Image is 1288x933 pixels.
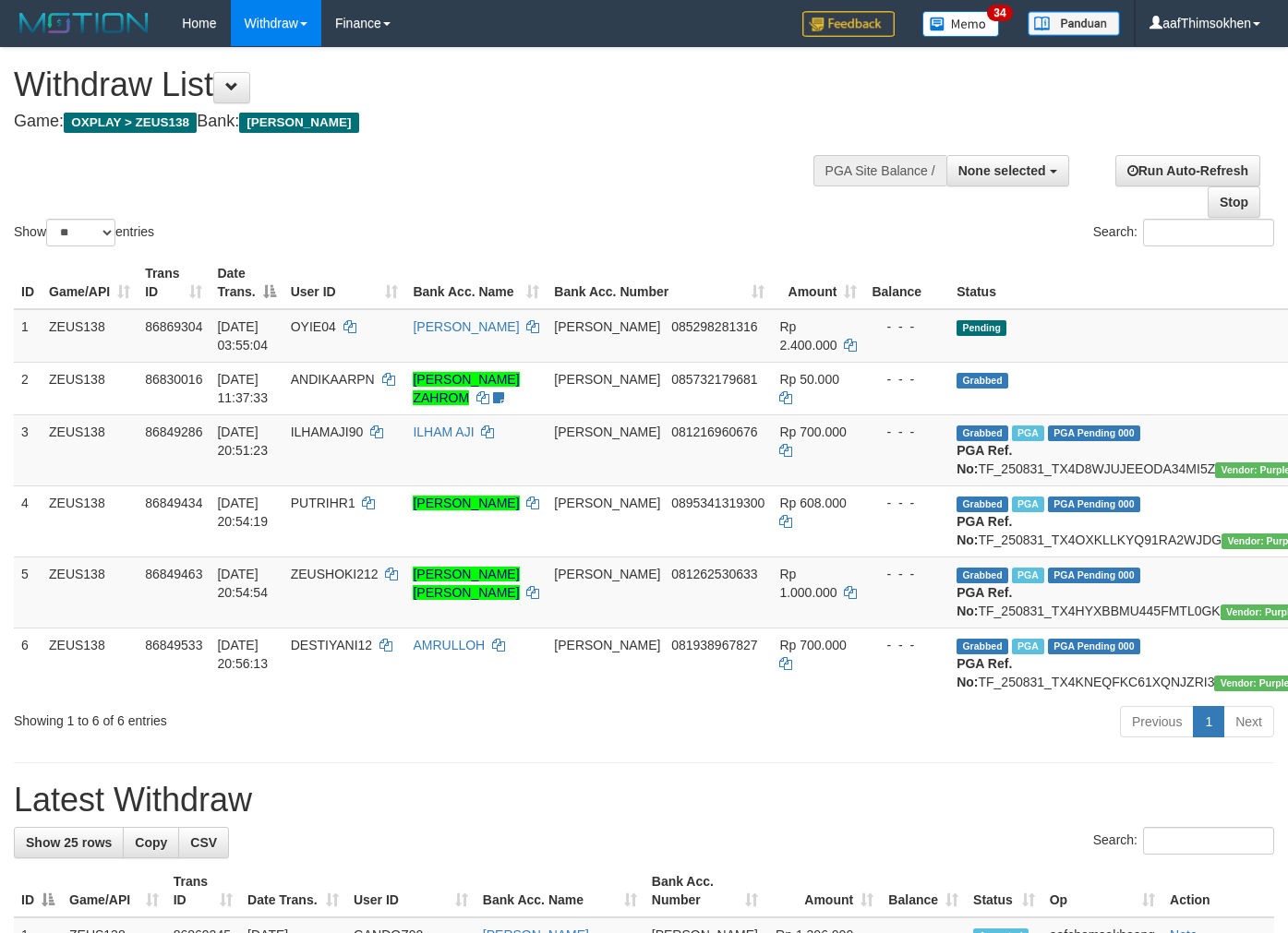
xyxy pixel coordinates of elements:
[957,656,1012,689] b: PGA Ref. No:
[957,373,1008,389] span: Grabbed
[64,113,197,133] span: OXPLAY > ZEUS138
[283,257,406,309] th: User ID: activate to sort column ascending
[42,556,138,628] td: ZEUS138
[291,425,364,439] span: ILHAMAJI90
[946,155,1069,186] button: None selected
[217,372,268,405] span: [DATE] 11:37:33
[872,317,942,336] div: - - -
[42,628,138,699] td: ZEUS138
[14,414,42,485] td: 3
[413,638,485,652] a: AMRULLOH
[671,425,757,439] span: Copy 081216960676 to clipboard
[217,319,268,353] span: [DATE] 03:55:04
[881,865,966,917] th: Balance: activate to sort column ascending
[957,585,1012,618] b: PGA Ref. No:
[644,865,765,917] th: Bank Acc. Number: activate to sort column ascending
[779,567,837,600] span: Rp 1.000.000
[1093,827,1274,855] label: Search:
[14,309,42,363] td: 1
[413,425,474,439] a: ILHAM AJI
[966,865,1042,917] th: Status: activate to sort column ascending
[42,362,138,414] td: ZEUS138
[554,567,660,581] span: [PERSON_NAME]
[145,372,202,387] span: 86830016
[872,370,942,389] div: - - -
[14,556,42,628] td: 5
[779,496,846,510] span: Rp 608.000
[138,257,210,309] th: Trans ID: activate to sort column ascending
[779,638,846,652] span: Rp 700.000
[291,372,375,387] span: ANDIKAARPN
[958,163,1046,178] span: None selected
[987,5,1012,21] span: 34
[1223,706,1274,737] a: Next
[178,827,229,858] a: CSV
[14,704,523,730] div: Showing 1 to 6 of 6 entries
[1048,496,1140,512] span: PGA Pending
[1048,568,1140,583] span: PGA Pending
[779,425,846,439] span: Rp 700.000
[42,414,138,485] td: ZEUS138
[413,496,519,510] a: [PERSON_NAME]
[772,257,864,309] th: Amount: activate to sort column ascending
[1143,219,1274,246] input: Search:
[1042,865,1162,917] th: Op: activate to sort column ascending
[813,155,946,186] div: PGA Site Balance /
[547,257,772,309] th: Bank Acc. Number: activate to sort column ascending
[957,514,1012,547] b: PGA Ref. No:
[671,567,757,581] span: Copy 081262530633 to clipboard
[765,865,881,917] th: Amount: activate to sort column ascending
[1048,425,1140,441] span: PGA Pending
[554,496,660,510] span: [PERSON_NAME]
[872,494,942,512] div: - - -
[123,827,179,858] a: Copy
[217,496,268,529] span: [DATE] 20:54:19
[145,425,202,439] span: 86849286
[872,423,942,441] div: - - -
[1012,496,1044,512] span: Marked by aafRornrotha
[14,219,154,246] label: Show entries
[1048,639,1140,654] span: PGA Pending
[413,567,519,600] a: [PERSON_NAME] [PERSON_NAME]
[922,11,1000,37] img: Button%20Memo.svg
[291,496,355,510] span: PUTRIHR1
[1208,186,1260,218] a: Stop
[135,835,167,850] span: Copy
[1012,425,1044,441] span: Marked by aafRornrotha
[413,319,519,334] a: [PERSON_NAME]
[14,113,840,131] h4: Game: Bank:
[210,257,283,309] th: Date Trans.: activate to sort column descending
[1193,706,1224,737] a: 1
[217,567,268,600] span: [DATE] 20:54:54
[1012,639,1044,654] span: Marked by aafRornrotha
[14,9,154,37] img: MOTION_logo.png
[145,496,202,510] span: 86849434
[1120,706,1194,737] a: Previous
[62,865,166,917] th: Game/API: activate to sort column ascending
[413,372,519,405] a: [PERSON_NAME] ZAHROM
[802,11,895,37] img: Feedback.jpg
[240,865,346,917] th: Date Trans.: activate to sort column ascending
[145,567,202,581] span: 86849463
[1143,827,1274,855] input: Search:
[1093,219,1274,246] label: Search:
[872,565,942,583] div: - - -
[779,319,837,353] span: Rp 2.400.000
[217,425,268,458] span: [DATE] 20:51:23
[291,567,379,581] span: ZEUSHOKI212
[554,638,660,652] span: [PERSON_NAME]
[145,638,202,652] span: 86849533
[14,865,62,917] th: ID: activate to sort column descending
[14,827,124,858] a: Show 25 rows
[1162,865,1274,917] th: Action
[957,425,1008,441] span: Grabbed
[46,219,115,246] select: Showentries
[957,496,1008,512] span: Grabbed
[14,257,42,309] th: ID
[957,639,1008,654] span: Grabbed
[166,865,240,917] th: Trans ID: activate to sort column ascending
[291,319,336,334] span: OYIE04
[42,257,138,309] th: Game/API: activate to sort column ascending
[346,865,475,917] th: User ID: activate to sort column ascending
[957,320,1006,336] span: Pending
